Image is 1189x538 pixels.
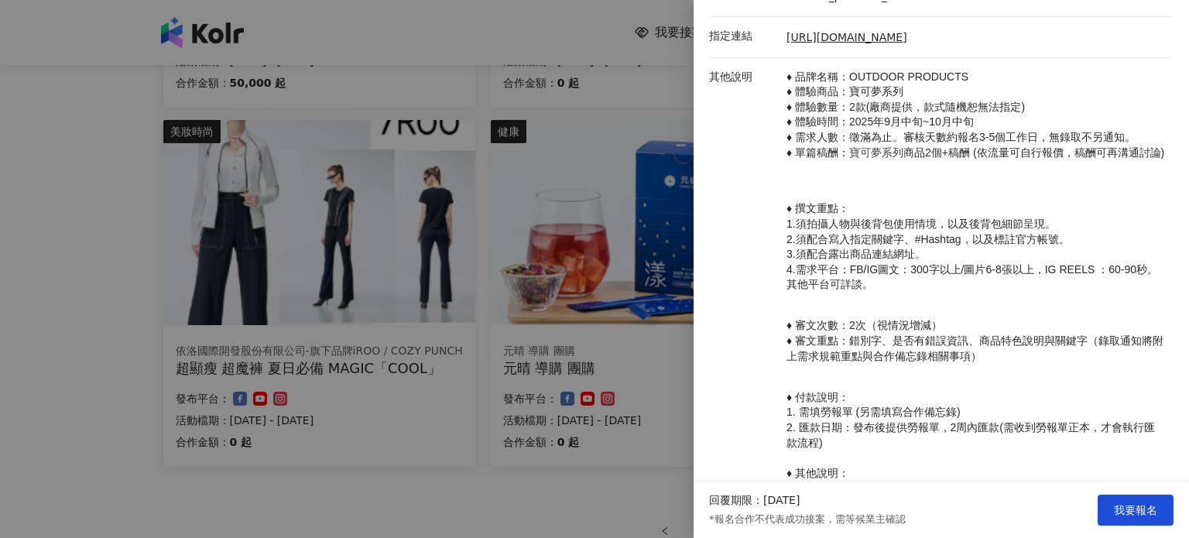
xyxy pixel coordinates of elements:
[786,319,942,331] span: ♦ 審文次數：2次（視情況增減）
[1098,495,1174,526] button: 我要報名
[786,467,849,479] span: ♦ 其他說明：
[786,115,974,128] span: ♦ 體驗時間：2025年9月中旬~10月中旬
[786,391,849,403] span: ♦ 付款說明：
[786,131,1136,143] span: ♦ 需求人數：徵滿為止。審核天數約報名3-5個工作日，無錄取不另通知。
[786,233,1070,245] span: 2.須配合寫入指定關鍵字、#Hashtag，以及標註官方帳號。
[786,70,968,83] span: ♦ 品牌名稱：OUTDOOR PRODUCTS
[786,146,849,159] span: ♦ 單篇稿酬：
[1114,504,1157,516] span: 我要報名
[849,146,903,159] span: 寶可夢系列
[903,146,925,159] span: 商品
[786,263,1158,291] span: 4.需求平台：FB/IG圖文：300字以上/圖片6-8張以上，IG REELS ：60-90秒。其他平台可詳談。
[786,30,907,46] a: [URL][DOMAIN_NAME]
[709,29,779,44] p: 指定連結
[786,218,1056,230] span: 1.須拍攝人物與後背包使用情境，以及後背包細節呈現。
[786,406,961,418] span: 1. 需填勞報單 (另需填寫合作備忘錄)
[786,421,1155,449] span: 2. 匯款日期：發布後提供勞報單，2周內匯款(需收到勞報單正本，才會執行匯款流程)
[709,512,906,526] p: *報名合作不代表成功接案，需等候業主確認
[925,146,1164,159] span: 2個+稿酬 (依流量可自行報價，稿酬可再溝通討論)
[786,202,849,214] span: ♦ 撰文重點：
[786,334,1163,362] span: ♦ 審文重點：錯別字、是否有錯誤資訊、商品特色說明與關鍵字（錄取通知將附上需求規範重點與合作備忘錄相關事項）
[786,101,1025,113] span: ♦ 體驗數量：2款(廠商提供，款式隨機恕無法指定)
[786,85,903,98] span: ♦ 體驗商品：寶可夢系列
[786,248,915,260] span: 3.須配合露出商品連結網址
[915,248,926,260] span: 。
[709,493,800,509] p: 回覆期限：[DATE]
[709,70,779,85] p: 其他說明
